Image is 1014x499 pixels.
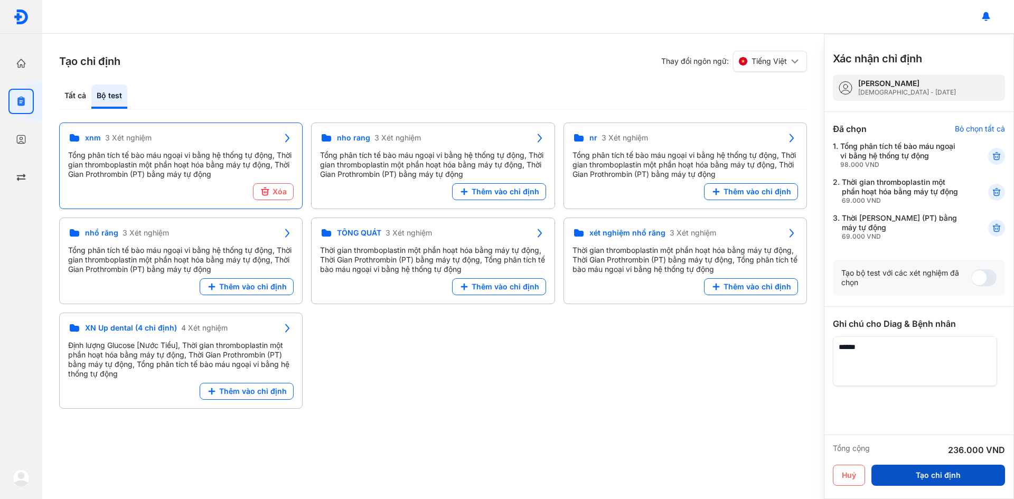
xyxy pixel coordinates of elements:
div: Thay đổi ngôn ngữ: [661,51,807,72]
div: Thời gian thromboplastin một phần hoạt hóa bằng máy tự động, Thời Gian Prothrombin (PT) bằng máy ... [320,246,546,274]
span: XN Up dental (4 chỉ định) [85,323,177,333]
button: Thêm vào chỉ định [452,183,546,200]
button: Xóa [253,183,294,200]
div: [PERSON_NAME] [858,79,956,88]
span: Thêm vào chỉ định [724,187,791,196]
span: 3 Xét nghiệm [602,133,648,143]
div: Tổng phân tích tế bào máu ngoại vi bằng hệ thống tự động, Thời gian thromboplastin một phần hoạt ... [68,246,294,274]
div: 236.000 VND [948,444,1005,456]
div: 3. [833,213,962,241]
span: nr [589,133,597,143]
div: 2. [833,177,962,205]
div: Tổng phân tích tế bào máu ngoại vi bằng hệ thống tự động, Thời gian thromboplastin một phần hoạt ... [68,150,294,179]
button: Thêm vào chỉ định [200,383,294,400]
span: 4 Xét nghiệm [181,323,228,333]
span: TỔNG QUÁT [337,228,381,238]
span: xét nghiệm nhổ răng [589,228,665,238]
div: Tất cả [59,84,91,109]
div: Thời gian thromboplastin một phần hoạt hóa bằng máy tự động [842,177,962,205]
img: logo [13,469,30,486]
span: nhổ răng [85,228,118,238]
div: Tạo bộ test với các xét nghiệm đã chọn [841,268,971,287]
button: Huỷ [833,465,865,486]
div: Ghi chú cho Diag & Bệnh nhân [833,317,1005,330]
h3: Xác nhận chỉ định [833,51,922,66]
button: Thêm vào chỉ định [704,183,798,200]
span: Thêm vào chỉ định [219,282,287,291]
div: 69.000 VND [842,232,962,241]
button: Tạo chỉ định [871,465,1005,486]
span: 3 Xét nghiệm [374,133,421,143]
span: nho rang [337,133,370,143]
div: Định lượng Glucose [Nước Tiểu], Thời gian thromboplastin một phần hoạt hóa bằng máy tự động, Thời... [68,341,294,379]
span: 3 Xét nghiệm [670,228,716,238]
div: Bỏ chọn tất cả [955,124,1005,134]
div: Tổng cộng [833,444,870,456]
h3: Tạo chỉ định [59,54,120,69]
button: Thêm vào chỉ định [452,278,546,295]
div: Bộ test [91,84,127,109]
div: 98.000 VND [840,161,962,169]
div: Tổng phân tích tế bào máu ngoại vi bằng hệ thống tự động [840,142,962,169]
div: Tổng phân tích tế bào máu ngoại vi bằng hệ thống tự động, Thời gian thromboplastin một phần hoạt ... [320,150,546,179]
button: Thêm vào chỉ định [704,278,798,295]
span: xnm [85,133,101,143]
span: Thêm vào chỉ định [219,387,287,396]
span: Thêm vào chỉ định [472,282,539,291]
div: Đã chọn [833,123,867,135]
div: [DEMOGRAPHIC_DATA] - [DATE] [858,88,956,97]
span: 3 Xét nghiệm [105,133,152,143]
div: Thời [PERSON_NAME] (PT) bằng máy tự động [842,213,962,241]
span: Thêm vào chỉ định [724,282,791,291]
span: Tiếng Việt [752,57,787,66]
button: Thêm vào chỉ định [200,278,294,295]
div: 69.000 VND [842,196,962,205]
div: Tổng phân tích tế bào máu ngoại vi bằng hệ thống tự động, Thời gian thromboplastin một phần hoạt ... [572,150,798,179]
span: Xóa [273,187,287,196]
span: 3 Xét nghiệm [386,228,432,238]
div: Thời gian thromboplastin một phần hoạt hóa bằng máy tự động, Thời Gian Prothrombin (PT) bằng máy ... [572,246,798,274]
span: Thêm vào chỉ định [472,187,539,196]
span: 3 Xét nghiệm [123,228,169,238]
img: logo [13,9,29,25]
div: 1. [833,142,962,169]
